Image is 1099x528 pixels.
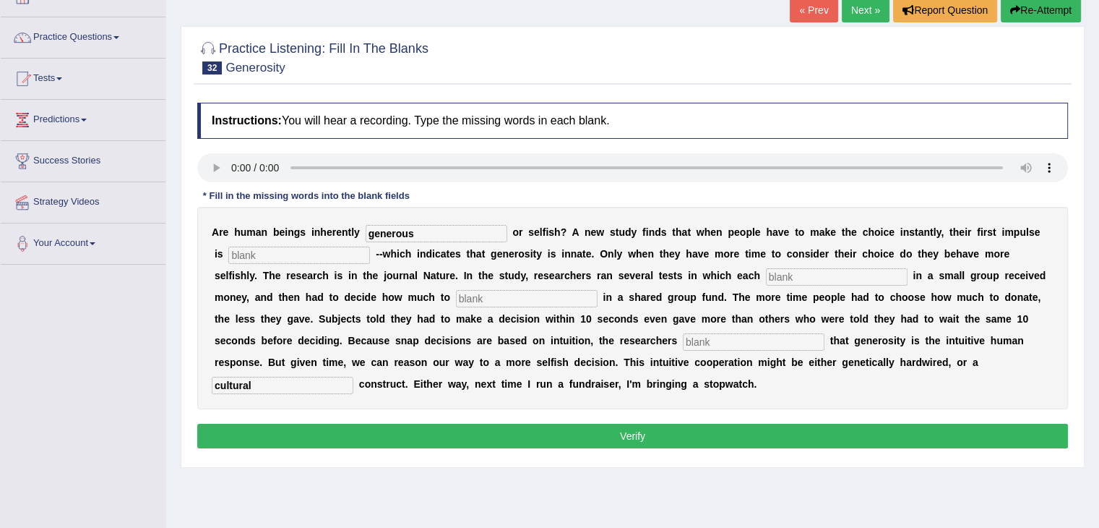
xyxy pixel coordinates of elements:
b: i [561,248,564,260]
b: e [301,270,307,281]
b: e [755,226,761,238]
b: n [903,226,910,238]
b: e [534,226,540,238]
b: n [467,270,473,281]
b: s [551,248,556,260]
b: l [415,270,418,281]
b: o [740,226,746,238]
b: t [467,248,470,260]
b: i [880,248,883,260]
b: b [273,226,280,238]
b: n [716,226,723,238]
b: r [519,226,522,238]
b: g [491,248,497,260]
b: s [296,270,302,281]
b: l [351,226,354,238]
b: . [455,270,458,281]
b: o [512,226,519,238]
b: o [518,248,525,260]
b: n [351,270,358,281]
b: e [851,226,857,238]
b: y [536,248,542,260]
b: d [625,226,632,238]
b: s [455,248,461,260]
b: g [294,226,301,238]
b: e [586,248,592,260]
b: c [400,248,405,260]
b: h [482,270,488,281]
b: r [730,248,733,260]
b: n [647,248,654,260]
b: e [449,270,455,281]
b: a [819,226,824,238]
b: e [959,226,965,238]
div: * Fill in the missing words into the blank fields [197,190,415,203]
b: h [921,248,928,260]
b: h [837,248,844,260]
b: l [225,270,228,281]
b: r [313,270,316,281]
b: v [778,226,784,238]
b: o [906,248,913,260]
b: t [582,248,586,260]
b: n [314,226,321,238]
b: r [853,248,856,260]
b: t [348,226,351,238]
b: u [241,226,247,238]
b: t [482,248,486,260]
b: e [223,226,229,238]
b: n [798,248,805,260]
b: t [993,226,996,238]
b: h [636,248,642,260]
b: i [548,248,551,260]
b: s [548,226,554,238]
b: i [646,226,649,238]
b: Instructions: [212,114,282,127]
b: i [530,248,533,260]
b: k [824,226,830,238]
b: p [746,226,752,238]
b: s [1029,226,1035,238]
b: t [616,226,619,238]
b: e [549,270,555,281]
b: a [577,248,582,260]
b: a [772,226,778,238]
b: , [525,270,528,281]
b: r [286,270,290,281]
b: c [316,270,322,281]
b: e [590,226,596,238]
b: h [868,226,874,238]
b: i [311,226,314,238]
b: O [600,248,608,260]
a: Strategy Videos [1,182,165,218]
b: t [835,248,838,260]
b: i [417,248,420,260]
b: a [256,226,262,238]
b: e [889,248,895,260]
b: o [775,248,781,260]
b: r [446,270,449,281]
h2: Practice Listening: Fill In The Blanks [197,38,428,74]
input: blank [228,247,370,264]
b: r [967,226,971,238]
b: u [393,270,400,281]
b: f [543,226,546,238]
b: a [476,248,482,260]
b: h [234,226,241,238]
b: h [953,226,960,238]
b: A [572,226,579,238]
b: h [269,270,275,281]
b: a [555,270,561,281]
a: Your Account [1,223,165,260]
b: t [660,248,663,260]
b: I [464,270,467,281]
b: - [379,248,383,260]
b: i [348,270,351,281]
b: t [478,270,482,281]
b: t [930,226,934,238]
b: t [504,270,508,281]
b: i [285,226,288,238]
b: e [669,248,675,260]
b: i [850,248,853,260]
b: m [751,248,760,260]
